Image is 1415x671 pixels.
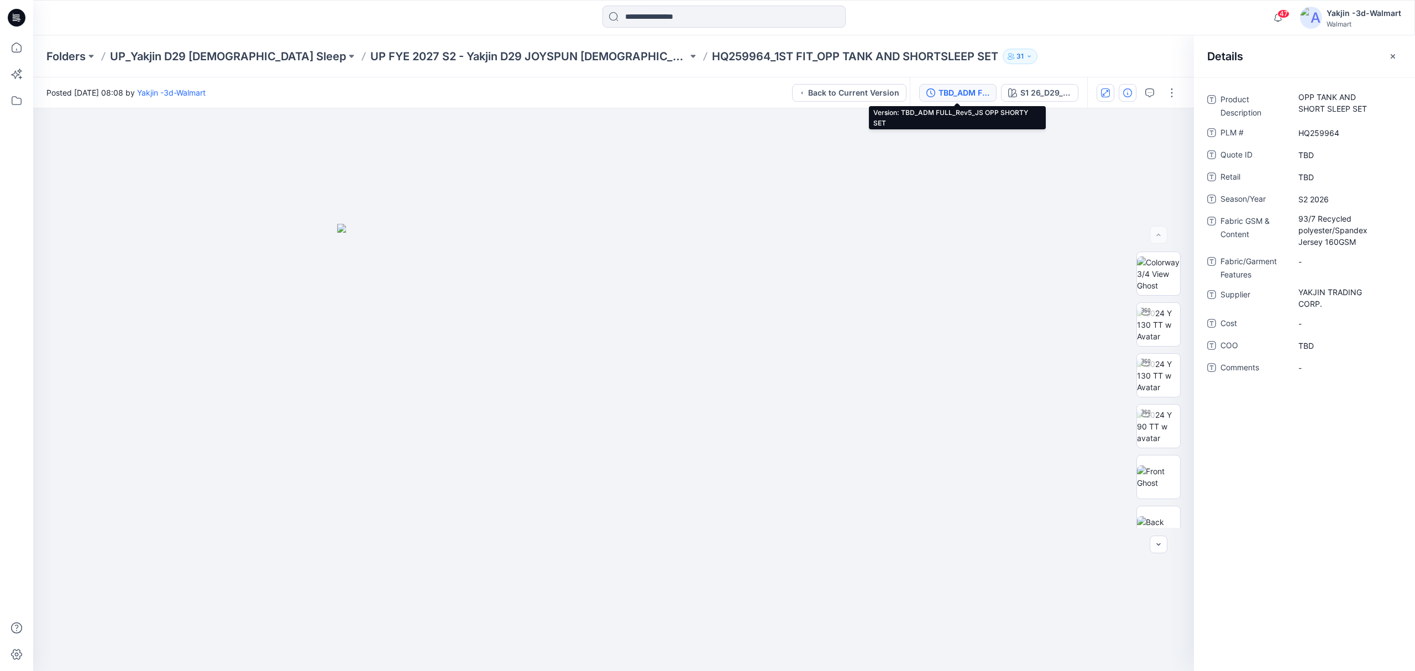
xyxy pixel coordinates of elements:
div: Yakjin -3d-Walmart [1327,7,1401,20]
span: YAKJIN TRADING CORP. [1298,286,1395,310]
div: S1 26_D29_JS_STARS v4 rptcc_CW1_CC_WM [1020,87,1071,99]
img: 2024 Y 90 TT w avatar [1137,409,1180,444]
span: Fabric GSM & Content [1220,214,1287,248]
a: Yakjin -3d-Walmart [137,88,206,97]
span: - [1298,256,1395,268]
span: Cost [1220,317,1287,332]
a: UP_Yakjin D29 [DEMOGRAPHIC_DATA] Sleep [110,49,346,64]
span: S2 2026 [1298,193,1395,205]
span: Product Description [1220,93,1287,119]
h2: Details [1207,50,1243,63]
span: TBD [1298,340,1395,352]
span: Comments [1220,361,1287,376]
img: 2024 Y 130 TT w Avatar [1137,358,1180,393]
span: Season/Year [1220,192,1287,208]
span: Supplier [1220,288,1287,310]
img: Colorway 3/4 View Ghost [1137,256,1180,291]
button: Details [1119,84,1136,102]
span: HQ259964 [1298,127,1395,139]
button: TBD_ADM FULL_Rev5_JS OPP SHORTY SET [919,84,997,102]
p: 31 [1016,50,1024,62]
img: Back Ghost [1137,516,1180,539]
button: S1 26_D29_JS_STARS v4 rptcc_CW1_CC_WM [1001,84,1078,102]
span: Retail [1220,170,1287,186]
span: Posted [DATE] 08:08 by [46,87,206,98]
img: eyJhbGciOiJIUzI1NiIsImtpZCI6IjAiLCJzbHQiOiJzZXMiLCJ0eXAiOiJKV1QifQ.eyJkYXRhIjp7InR5cGUiOiJzdG9yYW... [337,224,890,671]
img: avatar [1300,7,1322,29]
a: UP FYE 2027 S2 - Yakjin D29 JOYSPUN [DEMOGRAPHIC_DATA] Sleepwear [370,49,688,64]
div: Walmart [1327,20,1401,28]
span: TBD [1298,171,1395,183]
span: Fabric/Garment Features [1220,255,1287,281]
img: Front Ghost [1137,465,1180,489]
button: 31 [1003,49,1037,64]
span: PLM # [1220,126,1287,141]
span: OPP TANK AND SHORT SLEEP SET [1298,91,1395,114]
p: HQ259964_1ST FIT_OPP TANK AND SHORTSLEEP SET [712,49,998,64]
span: 93/7 Recycled polyester/Spandex Jersey 160GSM [1298,213,1395,248]
img: 2024 Y 130 TT w Avatar [1137,307,1180,342]
div: TBD_ADM FULL_Rev5_JS OPP SHORTY SET [939,87,989,99]
span: COO [1220,339,1287,354]
span: - [1298,362,1395,374]
a: Folders [46,49,86,64]
span: 47 [1277,9,1290,18]
span: - [1298,318,1395,329]
button: Back to Current Version [792,84,906,102]
span: Quote ID [1220,148,1287,164]
span: TBD [1298,149,1395,161]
